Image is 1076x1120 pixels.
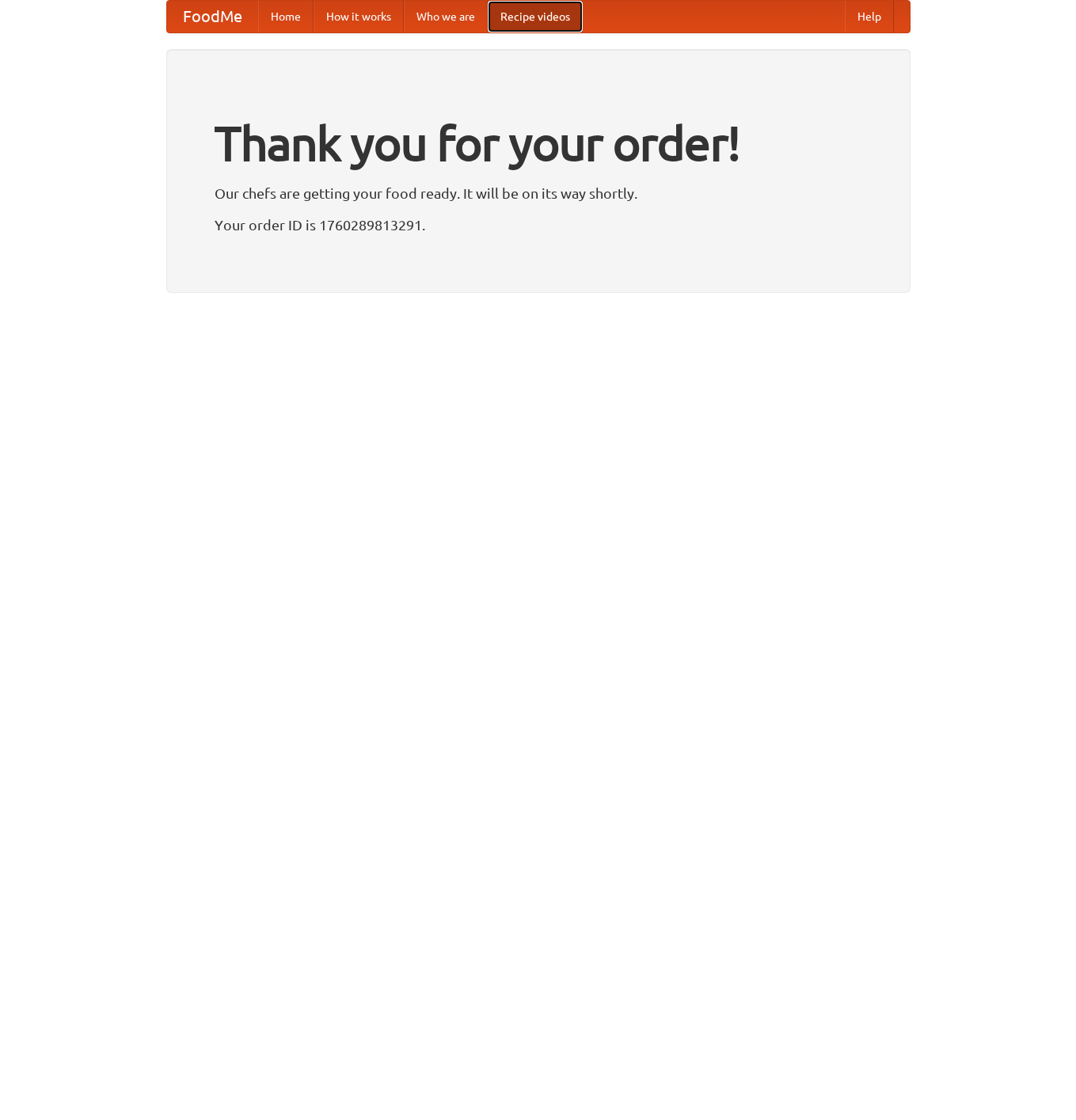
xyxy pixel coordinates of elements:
[258,1,314,32] a: Home
[314,1,404,32] a: How it works
[845,1,894,32] a: Help
[215,213,862,237] p: Your order ID is 1760289813291.
[167,1,258,32] a: FoodMe
[215,181,862,205] p: Our chefs are getting your food ready. It will be on its way shortly.
[215,105,862,181] h1: Thank you for your order!
[488,1,583,32] a: Recipe videos
[404,1,488,32] a: Who we are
